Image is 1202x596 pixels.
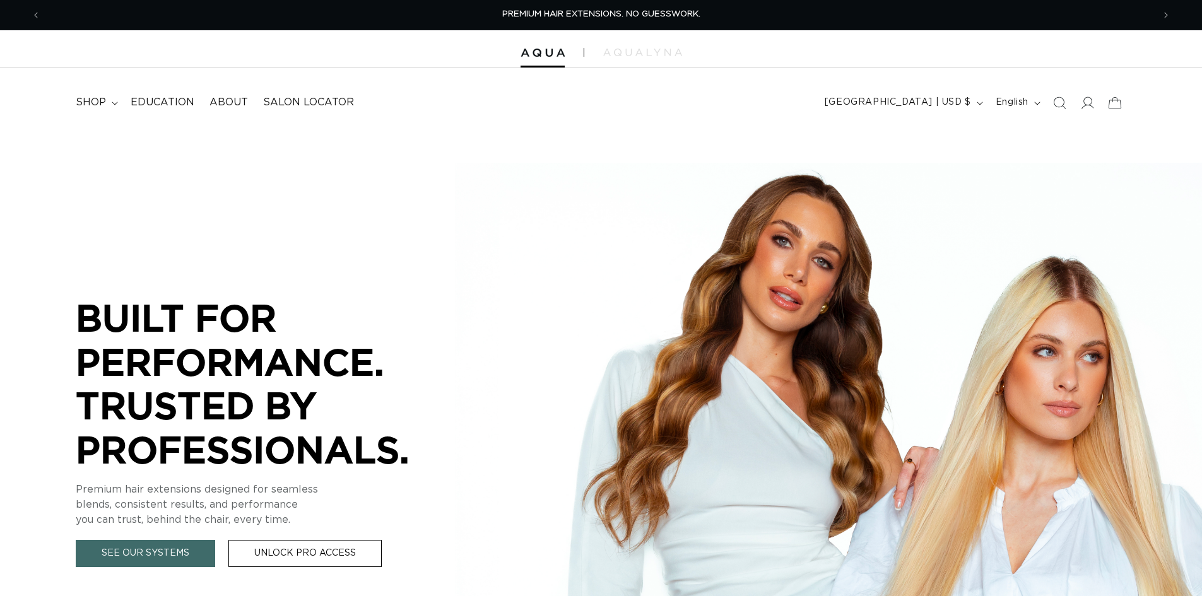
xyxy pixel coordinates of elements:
[76,296,454,471] p: BUILT FOR PERFORMANCE. TRUSTED BY PROFESSIONALS.
[502,10,700,18] span: PREMIUM HAIR EXTENSIONS. NO GUESSWORK.
[996,96,1028,109] span: English
[263,96,354,109] span: Salon Locator
[22,3,50,27] button: Previous announcement
[603,49,682,56] img: aqualyna.com
[76,96,106,109] span: shop
[76,482,454,527] p: Premium hair extensions designed for seamless blends, consistent results, and performance you can...
[1152,3,1180,27] button: Next announcement
[1046,89,1073,117] summary: Search
[202,88,256,117] a: About
[825,96,971,109] span: [GEOGRAPHIC_DATA] | USD $
[988,91,1046,115] button: English
[228,540,382,567] a: Unlock Pro Access
[123,88,202,117] a: Education
[209,96,248,109] span: About
[256,88,362,117] a: Salon Locator
[817,91,988,115] button: [GEOGRAPHIC_DATA] | USD $
[521,49,565,57] img: Aqua Hair Extensions
[76,540,215,567] a: See Our Systems
[68,88,123,117] summary: shop
[131,96,194,109] span: Education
